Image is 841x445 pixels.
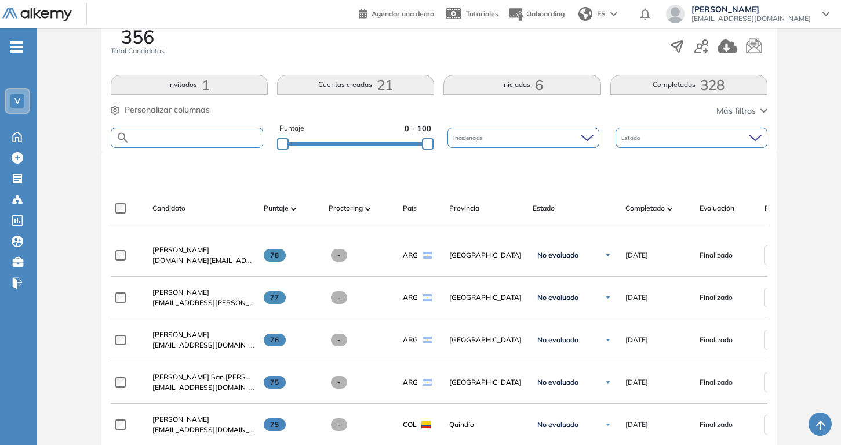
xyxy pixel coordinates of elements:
[403,250,418,261] span: ARG
[443,75,600,95] button: Iniciadas6
[121,27,154,46] span: 356
[277,75,434,95] button: Cuentas creadas21
[125,104,210,116] span: Personalizar columnas
[423,379,432,386] img: ARG
[605,421,611,428] img: Ícono de flecha
[152,425,254,435] span: [EMAIL_ADDRESS][DOMAIN_NAME]
[537,335,578,345] span: No evaluado
[403,203,417,214] span: País
[621,133,643,142] span: Estado
[152,330,209,339] span: [PERSON_NAME]
[359,6,434,20] a: Agendar una demo
[152,414,254,425] a: [PERSON_NAME]
[152,288,209,296] span: [PERSON_NAME]
[700,250,733,261] span: Finalizado
[449,292,523,303] span: [GEOGRAPHIC_DATA]
[610,75,767,95] button: Completadas328
[605,337,611,343] img: Ícono de flecha
[264,249,286,262] span: 78
[331,376,348,389] span: -
[716,105,756,117] span: Más filtros
[605,379,611,386] img: Ícono de flecha
[764,203,804,214] span: Fecha límite
[578,7,592,21] img: world
[700,377,733,388] span: Finalizado
[365,207,371,211] img: [missing "en.ARROW_ALT" translation]
[625,377,648,388] span: [DATE]
[152,245,209,254] span: [PERSON_NAME]
[526,9,565,18] span: Onboarding
[111,46,165,56] span: Total Candidatos
[403,335,418,345] span: ARG
[329,203,363,214] span: Proctoring
[691,5,811,14] span: [PERSON_NAME]
[152,203,185,214] span: Candidato
[597,9,606,19] span: ES
[533,203,555,214] span: Estado
[403,292,418,303] span: ARG
[152,245,254,255] a: [PERSON_NAME]
[152,330,254,340] a: [PERSON_NAME]
[625,203,665,214] span: Completado
[423,252,432,259] img: ARG
[291,207,297,211] img: [missing "en.ARROW_ALT" translation]
[152,287,254,298] a: [PERSON_NAME]
[466,9,498,18] span: Tutoriales
[447,128,599,148] div: Incidencias
[625,419,648,430] span: [DATE]
[667,207,673,211] img: [missing "en.ARROW_ALT" translation]
[14,96,20,106] span: V
[537,293,578,302] span: No evaluado
[423,294,432,301] img: ARG
[449,377,523,388] span: [GEOGRAPHIC_DATA]
[449,419,523,430] span: Quindío
[537,378,578,387] span: No evaluado
[372,9,434,18] span: Agendar una demo
[616,128,767,148] div: Estado
[700,335,733,345] span: Finalizado
[691,14,811,23] span: [EMAIL_ADDRESS][DOMAIN_NAME]
[331,291,348,304] span: -
[331,249,348,262] span: -
[537,420,578,429] span: No evaluado
[264,291,286,304] span: 77
[264,203,289,214] span: Puntaje
[264,376,286,389] span: 75
[152,372,282,381] span: [PERSON_NAME] San [PERSON_NAME]
[449,203,479,214] span: Provincia
[331,418,348,431] span: -
[264,334,286,346] span: 76
[605,294,611,301] img: Ícono de flecha
[449,335,523,345] span: [GEOGRAPHIC_DATA]
[331,334,348,346] span: -
[449,250,523,261] span: [GEOGRAPHIC_DATA]
[423,337,432,343] img: ARG
[605,252,611,259] img: Ícono de flecha
[625,335,648,345] span: [DATE]
[700,203,734,214] span: Evaluación
[111,75,268,95] button: Invitados1
[625,292,648,303] span: [DATE]
[10,46,23,48] i: -
[264,418,286,431] span: 75
[2,8,72,22] img: Logo
[610,12,617,16] img: arrow
[279,123,304,134] span: Puntaje
[405,123,431,134] span: 0 - 100
[116,131,130,145] img: SEARCH_ALT
[700,292,733,303] span: Finalizado
[152,298,254,308] span: [EMAIL_ADDRESS][PERSON_NAME][DOMAIN_NAME]
[453,133,485,142] span: Incidencias
[152,340,254,350] span: [EMAIL_ADDRESS][DOMAIN_NAME]
[508,2,565,27] button: Onboarding
[152,382,254,393] span: [EMAIL_ADDRESS][DOMAIN_NAME]
[152,415,209,424] span: [PERSON_NAME]
[716,105,767,117] button: Más filtros
[403,377,418,388] span: ARG
[421,421,431,428] img: COL
[152,372,254,382] a: [PERSON_NAME] San [PERSON_NAME]
[403,419,417,430] span: COL
[537,251,578,260] span: No evaluado
[625,250,648,261] span: [DATE]
[152,255,254,266] span: [DOMAIN_NAME][EMAIL_ADDRESS][DOMAIN_NAME]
